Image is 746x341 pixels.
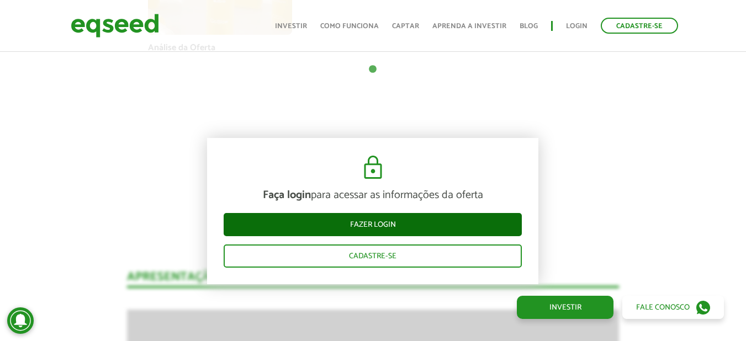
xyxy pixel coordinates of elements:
a: Fazer login [224,213,522,236]
p: para acessar as informações da oferta [224,189,522,202]
a: Como funciona [320,23,379,30]
a: Login [566,23,588,30]
strong: Faça login [263,186,311,204]
a: Blog [520,23,538,30]
a: Investir [275,23,307,30]
button: 1 of 1 [367,64,378,75]
a: Aprenda a investir [432,23,506,30]
a: Investir [517,296,613,319]
img: EqSeed [71,11,159,40]
a: Cadastre-se [224,244,522,268]
a: Cadastre-se [601,18,678,34]
img: cadeado.svg [359,154,387,181]
a: Fale conosco [622,296,724,319]
a: Captar [392,23,419,30]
